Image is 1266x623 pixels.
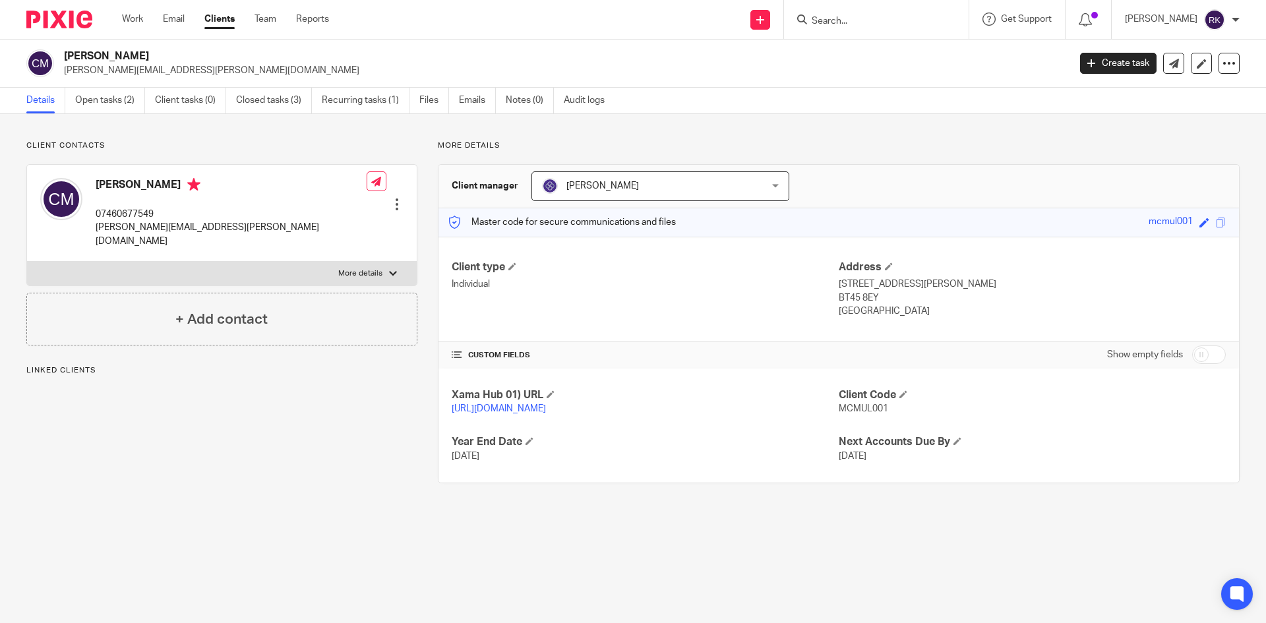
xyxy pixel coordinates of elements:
[1107,348,1183,361] label: Show empty fields
[26,140,417,151] p: Client contacts
[1001,15,1052,24] span: Get Support
[1080,53,1157,74] a: Create task
[122,13,143,26] a: Work
[187,178,200,191] i: Primary
[75,88,145,113] a: Open tasks (2)
[438,140,1240,151] p: More details
[459,88,496,113] a: Emails
[452,179,518,193] h3: Client manager
[26,49,54,77] img: svg%3E
[338,268,382,279] p: More details
[448,216,676,229] p: Master code for secure communications and files
[96,208,367,221] p: 07460677549
[839,435,1226,449] h4: Next Accounts Due By
[506,88,554,113] a: Notes (0)
[64,64,1060,77] p: [PERSON_NAME][EMAIL_ADDRESS][PERSON_NAME][DOMAIN_NAME]
[155,88,226,113] a: Client tasks (0)
[1125,13,1197,26] p: [PERSON_NAME]
[452,435,839,449] h4: Year End Date
[566,181,639,191] span: [PERSON_NAME]
[542,178,558,194] img: SON_Icon_Purple.png
[40,178,82,220] img: svg%3E
[839,278,1226,291] p: [STREET_ADDRESS][PERSON_NAME]
[452,260,839,274] h4: Client type
[96,178,367,194] h4: [PERSON_NAME]
[839,452,866,461] span: [DATE]
[322,88,409,113] a: Recurring tasks (1)
[839,291,1226,305] p: BT45 8EY
[163,13,185,26] a: Email
[452,350,839,361] h4: CUSTOM FIELDS
[204,13,235,26] a: Clients
[839,260,1226,274] h4: Address
[296,13,329,26] a: Reports
[236,88,312,113] a: Closed tasks (3)
[452,388,839,402] h4: Xama Hub 01) URL
[810,16,929,28] input: Search
[452,404,546,413] a: [URL][DOMAIN_NAME]
[839,305,1226,318] p: [GEOGRAPHIC_DATA]
[452,452,479,461] span: [DATE]
[64,49,861,63] h2: [PERSON_NAME]
[839,404,888,413] span: MCMUL001
[175,309,268,330] h4: + Add contact
[1204,9,1225,30] img: svg%3E
[26,11,92,28] img: Pixie
[419,88,449,113] a: Files
[26,88,65,113] a: Details
[96,221,367,248] p: [PERSON_NAME][EMAIL_ADDRESS][PERSON_NAME][DOMAIN_NAME]
[452,278,839,291] p: Individual
[26,365,417,376] p: Linked clients
[839,388,1226,402] h4: Client Code
[564,88,615,113] a: Audit logs
[1149,215,1193,230] div: mcmul001
[255,13,276,26] a: Team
